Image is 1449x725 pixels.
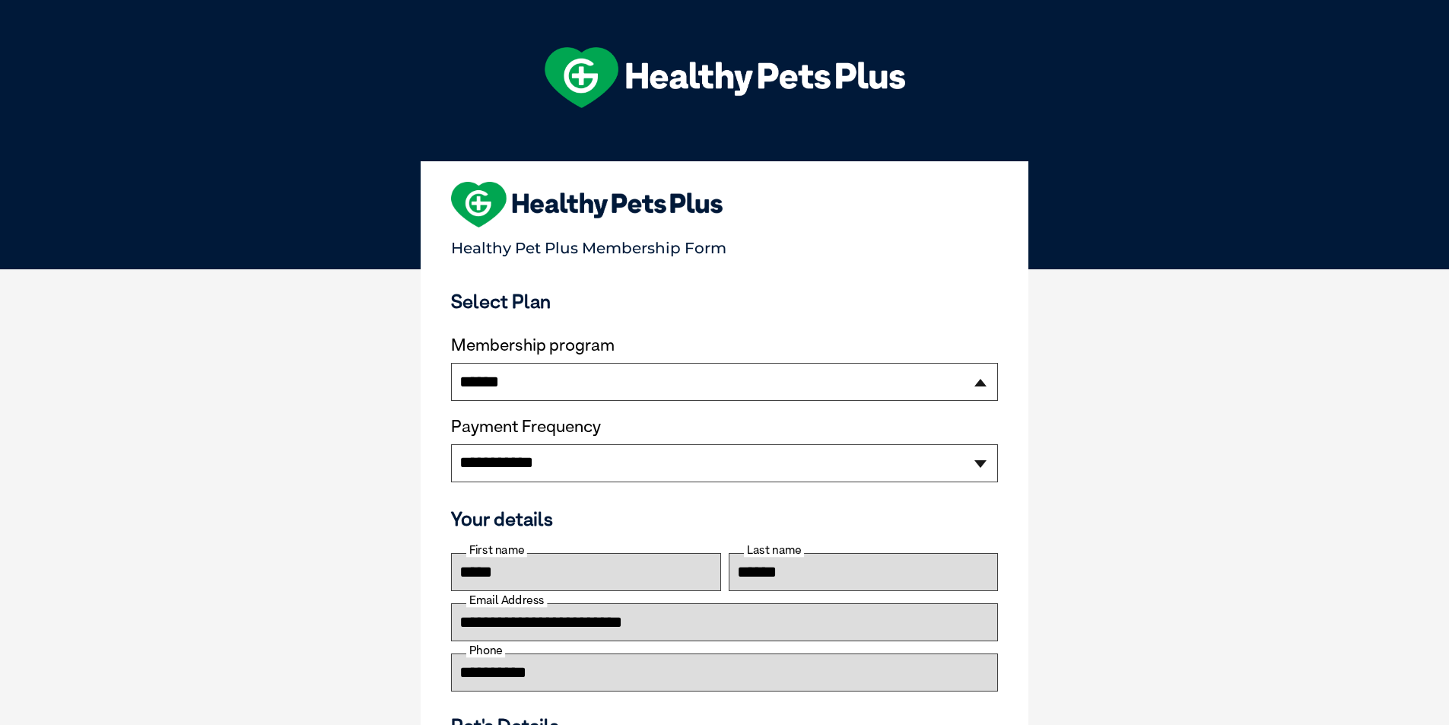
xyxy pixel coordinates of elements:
h3: Your details [451,507,998,530]
img: hpp-logo-landscape-green-white.png [545,47,905,108]
label: First name [466,543,527,557]
label: Email Address [466,593,547,607]
p: Healthy Pet Plus Membership Form [451,232,998,257]
h3: Select Plan [451,290,998,313]
img: heart-shape-hpp-logo-large.png [451,182,723,227]
label: Payment Frequency [451,417,601,437]
label: Phone [466,644,505,657]
label: Last name [744,543,804,557]
label: Membership program [451,335,998,355]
